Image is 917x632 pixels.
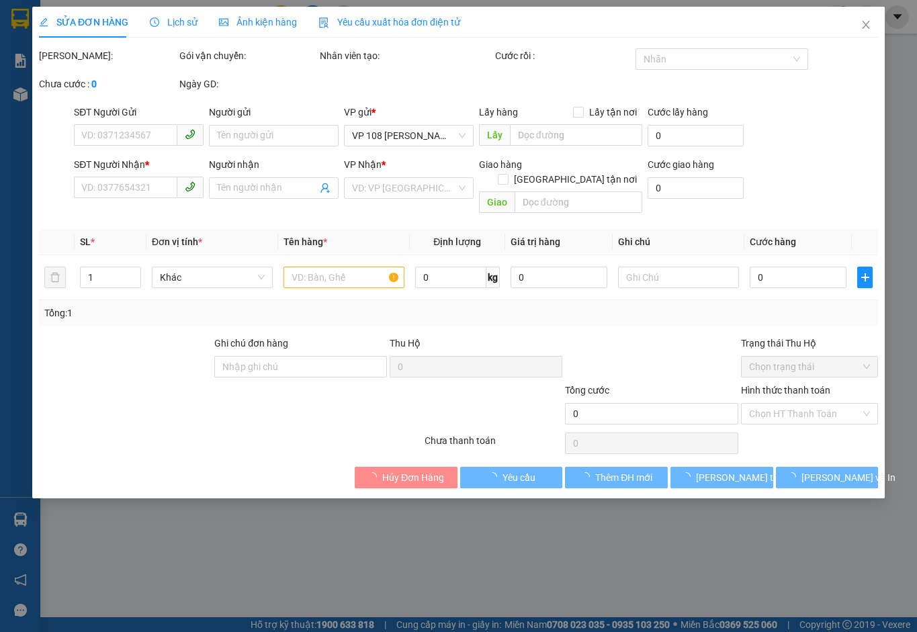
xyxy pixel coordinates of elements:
span: plus [858,272,872,283]
button: [PERSON_NAME] và In [776,467,879,488]
input: Cước lấy hàng [648,125,744,146]
span: VP Nhận [344,159,382,170]
span: Thêm ĐH mới [595,470,652,485]
button: Close [847,7,885,44]
button: [PERSON_NAME] thay đổi [670,467,773,488]
span: Đơn vị tính [152,236,202,247]
button: plus [857,267,873,288]
span: Thu Hộ [390,338,421,349]
label: Cước lấy hàng [648,107,708,118]
span: loading [681,472,696,482]
span: Cước hàng [750,236,796,247]
span: Yêu cầu [502,470,535,485]
span: loading [367,472,382,482]
button: delete [44,267,66,288]
span: close [861,19,871,30]
span: edit [39,17,48,27]
th: Ghi chú [613,229,744,255]
span: Tổng cước [565,385,609,396]
b: 0 [91,79,97,89]
div: Ngày GD: [179,77,317,91]
div: VP gửi [344,105,474,120]
div: Người nhận [209,157,339,172]
input: Dọc đường [515,191,642,213]
input: Cước giao hàng [648,177,744,199]
span: Lấy hàng [479,107,518,118]
div: Cước rồi : [495,48,633,63]
span: VP 108 Lê Hồng Phong - Vũng Tàu [352,126,466,146]
input: Ghi chú đơn hàng [214,356,387,377]
span: Chọn trạng thái [748,357,870,377]
div: Gói vận chuyển: [179,48,317,63]
span: SỬA ĐƠN HÀNG [39,17,128,28]
span: kg [486,267,500,288]
input: VD: Bàn, Ghế [283,267,404,288]
span: Lịch sử [150,17,198,28]
span: phone [185,181,195,192]
span: Định lượng [433,236,481,247]
label: Hình thức thanh toán [740,385,830,396]
span: Giá trị hàng [511,236,560,247]
span: picture [219,17,228,27]
span: Giao hàng [479,159,522,170]
input: Dọc đường [510,124,642,146]
div: Tổng: 1 [44,306,355,320]
div: [PERSON_NAME]: [39,48,177,63]
input: Ghi Chú [618,267,739,288]
div: Chưa thanh toán [423,433,564,457]
button: Hủy Đơn Hàng [355,467,457,488]
span: Hủy Đơn Hàng [382,470,444,485]
span: Tên hàng [283,236,327,247]
span: [PERSON_NAME] và In [801,470,896,485]
div: SĐT Người Gửi [74,105,204,120]
span: clock-circle [150,17,159,27]
span: phone [185,129,195,140]
img: icon [318,17,329,28]
div: Chưa cước : [39,77,177,91]
button: Yêu cầu [460,467,563,488]
span: Giao [479,191,515,213]
label: Cước giao hàng [648,159,714,170]
span: Lấy tận nơi [584,105,642,120]
span: Lấy [479,124,510,146]
div: SĐT Người Nhận [74,157,204,172]
span: loading [487,472,502,482]
span: [PERSON_NAME] thay đổi [696,470,803,485]
span: user-add [320,183,331,193]
button: Thêm ĐH mới [565,467,668,488]
label: Ghi chú đơn hàng [214,338,288,349]
div: Người gửi [209,105,339,120]
span: loading [580,472,595,482]
span: Yêu cầu xuất hóa đơn điện tử [318,17,460,28]
div: Trạng thái Thu Hộ [740,336,878,351]
span: SL [80,236,91,247]
span: Ảnh kiện hàng [219,17,297,28]
span: [GEOGRAPHIC_DATA] tận nơi [509,172,642,187]
div: Nhân viên tạo: [320,48,492,63]
span: Khác [160,267,265,287]
span: loading [787,472,801,482]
